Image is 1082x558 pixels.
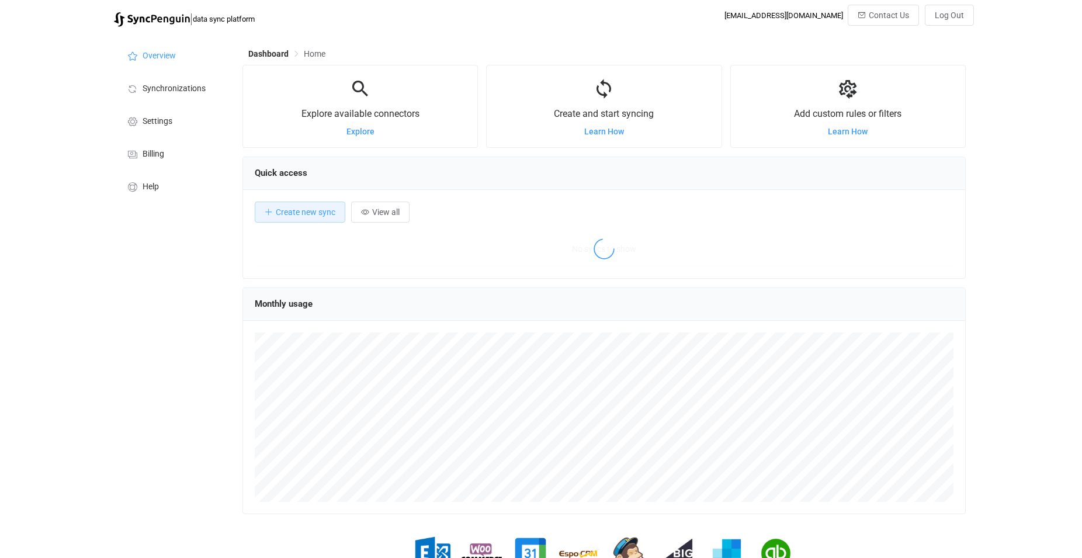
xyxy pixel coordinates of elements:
[372,207,400,217] span: View all
[114,71,231,104] a: Synchronizations
[935,11,964,20] span: Log Out
[724,11,843,20] div: [EMAIL_ADDRESS][DOMAIN_NAME]
[346,127,374,136] a: Explore
[193,15,255,23] span: data sync platform
[143,182,159,192] span: Help
[584,127,624,136] a: Learn How
[304,49,325,58] span: Home
[143,117,172,126] span: Settings
[114,137,231,169] a: Billing
[554,108,654,119] span: Create and start syncing
[248,49,289,58] span: Dashboard
[255,299,313,309] span: Monthly usage
[114,11,255,27] a: |data sync platform
[248,50,325,58] div: Breadcrumb
[794,108,901,119] span: Add custom rules or filters
[114,12,190,27] img: syncpenguin.svg
[190,11,193,27] span: |
[114,169,231,202] a: Help
[143,150,164,159] span: Billing
[143,84,206,93] span: Synchronizations
[301,108,419,119] span: Explore available connectors
[276,207,335,217] span: Create new sync
[255,202,345,223] button: Create new sync
[255,168,307,178] span: Quick access
[114,104,231,137] a: Settings
[925,5,974,26] button: Log Out
[848,5,919,26] button: Contact Us
[828,127,868,136] a: Learn How
[114,39,231,71] a: Overview
[351,202,410,223] button: View all
[143,51,176,61] span: Overview
[869,11,909,20] span: Contact Us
